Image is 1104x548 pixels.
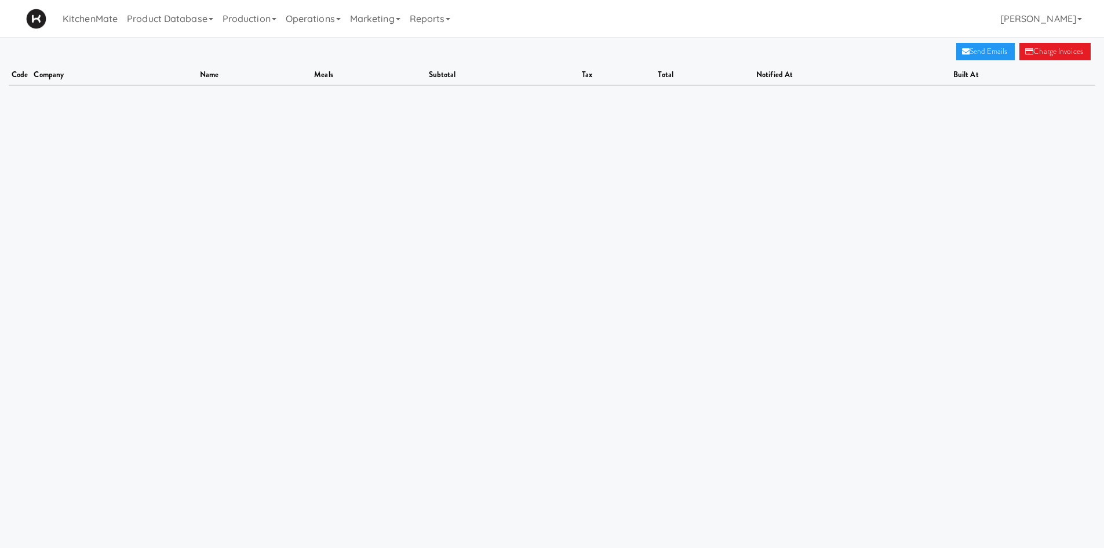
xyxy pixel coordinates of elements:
th: company [31,65,197,86]
th: meals [311,65,426,86]
th: name [197,65,311,86]
img: Micromart [26,9,46,29]
th: total [655,65,753,86]
th: code [9,65,31,86]
th: tax [579,65,655,86]
th: built at [950,65,1095,86]
a: Charge Invoices [1019,43,1091,60]
a: Send Emails [956,43,1015,60]
th: subtotal [426,65,579,86]
th: notified at [753,65,950,86]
